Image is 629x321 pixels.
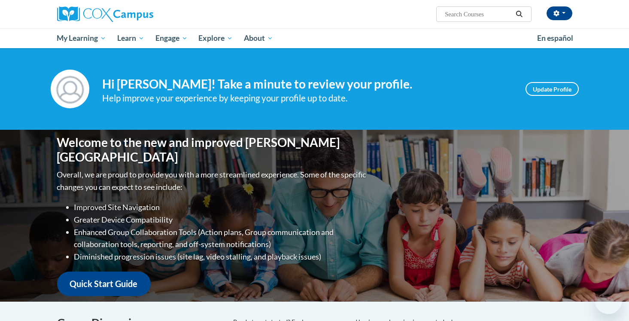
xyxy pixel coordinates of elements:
[57,6,153,22] img: Cox Campus
[57,272,151,296] a: Quick Start Guide
[244,33,273,43] span: About
[155,33,188,43] span: Engage
[44,28,585,48] div: Main menu
[102,77,513,92] h4: Hi [PERSON_NAME]! Take a minute to review your profile.
[444,9,513,19] input: Search Courses
[74,251,368,263] li: Diminished progression issues (site lag, video stalling, and playback issues)
[57,6,220,22] a: Cox Campus
[526,82,579,96] a: Update Profile
[150,28,193,48] a: Engage
[238,28,279,48] a: About
[193,28,238,48] a: Explore
[112,28,150,48] a: Learn
[595,287,622,314] iframe: Button to launch messaging window
[57,168,368,193] p: Overall, we are proud to provide you with a more streamlined experience. Some of the specific cha...
[117,33,144,43] span: Learn
[57,135,368,164] h1: Welcome to the new and improved [PERSON_NAME][GEOGRAPHIC_DATA]
[198,33,233,43] span: Explore
[513,9,526,19] button: Search
[537,34,573,43] span: En español
[74,201,368,214] li: Improved Site Navigation
[74,214,368,226] li: Greater Device Compatibility
[102,91,513,105] div: Help improve your experience by keeping your profile up to date.
[51,70,89,108] img: Profile Image
[52,28,112,48] a: My Learning
[74,226,368,251] li: Enhanced Group Collaboration Tools (Action plans, Group communication and collaboration tools, re...
[532,29,579,47] a: En español
[57,33,106,43] span: My Learning
[547,6,572,20] button: Account Settings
